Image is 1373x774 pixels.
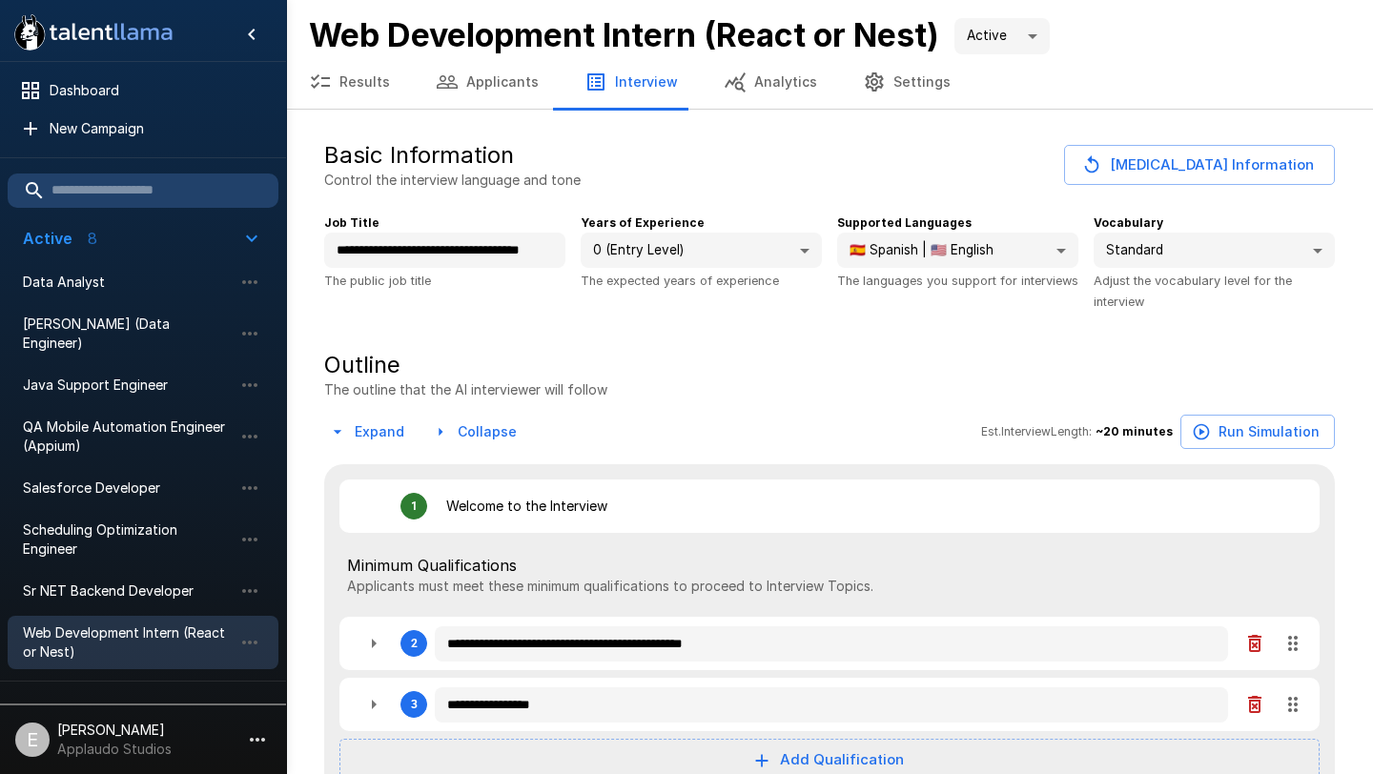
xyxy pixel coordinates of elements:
b: Supported Languages [837,215,972,230]
button: Results [286,55,413,109]
button: Settings [840,55,973,109]
button: Expand [324,415,412,450]
h5: Basic Information [324,140,514,171]
div: Standard [1094,233,1335,269]
span: Est. Interview Length: [981,422,1092,441]
div: 2 [339,617,1320,670]
p: Adjust the vocabulary level for the interview [1094,271,1335,311]
p: Applicants must meet these minimum qualifications to proceed to Interview Topics. [347,577,1312,596]
p: The expected years of experience [581,271,822,291]
b: Vocabulary [1094,215,1163,230]
div: 0 (Entry Level) [581,233,822,269]
div: 🇪🇸 Spanish | 🇺🇸 English [837,233,1078,269]
b: Web Development Intern (React or Nest) [309,15,939,54]
div: 3 [339,678,1320,731]
span: Minimum Qualifications [347,554,1312,577]
div: 1 [411,499,418,513]
p: Welcome to the Interview [446,497,607,516]
button: [MEDICAL_DATA] Information [1064,145,1335,185]
p: Control the interview language and tone [324,171,581,190]
div: 2 [411,637,418,650]
b: Job Title [324,215,379,230]
h5: Outline [324,350,607,380]
div: 3 [411,698,418,711]
div: Active [954,18,1050,54]
p: The languages you support for interviews [837,271,1078,291]
p: The public job title [324,271,565,291]
b: ~ 20 minutes [1096,424,1173,438]
button: Analytics [701,55,840,109]
p: The outline that the AI interviewer will follow [324,380,607,399]
button: Run Simulation [1180,415,1335,450]
button: Interview [562,55,701,109]
b: Years of Experience [581,215,705,230]
button: Collapse [427,415,524,450]
button: Applicants [413,55,562,109]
